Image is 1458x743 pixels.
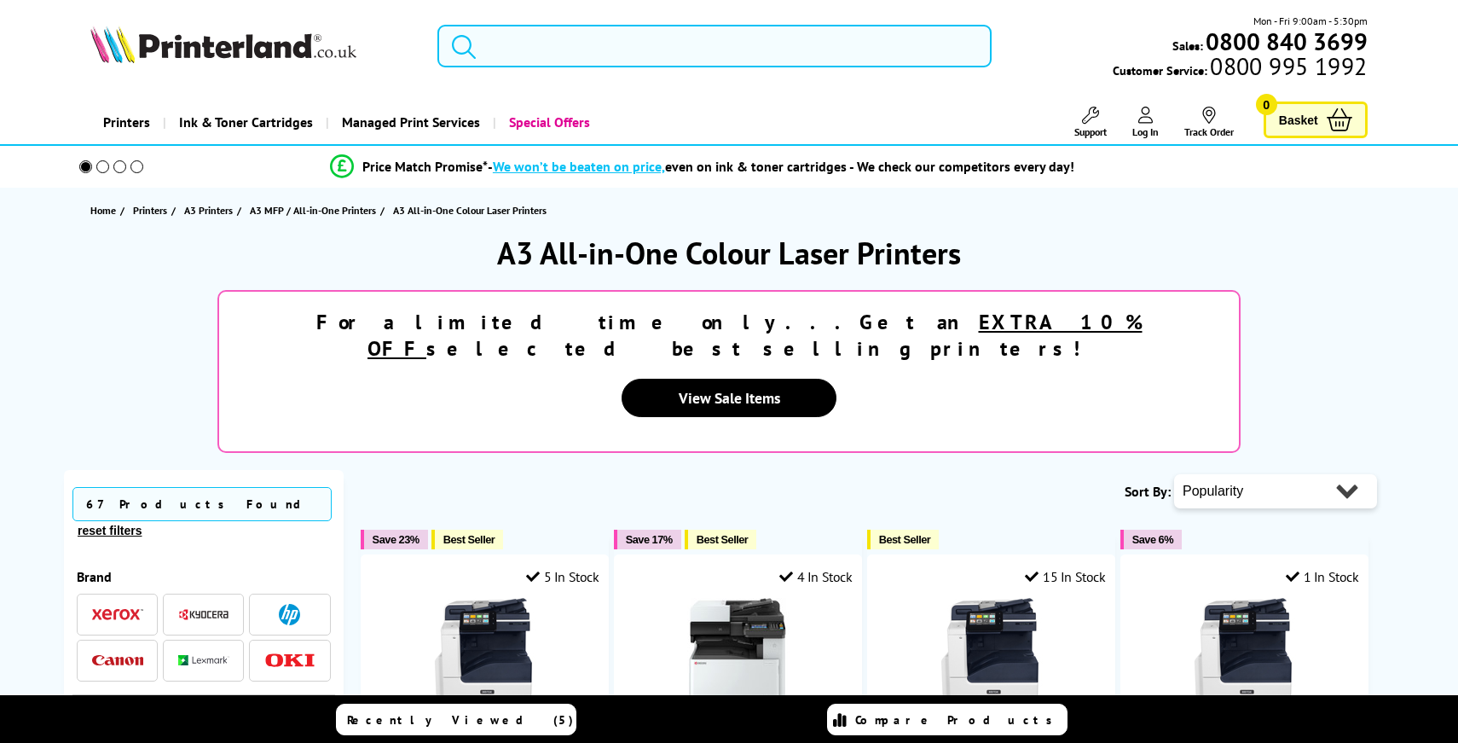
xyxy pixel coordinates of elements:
span: A3 All-in-One Colour Laser Printers [393,204,547,217]
span: Recently Viewed (5) [347,712,574,728]
button: OKI [259,649,321,672]
button: Best Seller [867,530,940,549]
a: Basket 0 [1264,102,1368,138]
div: - even on ink & toner cartridges - We check our competitors every day! [488,158,1074,175]
button: Xerox [87,603,148,626]
a: Managed Print Services [326,101,493,144]
span: Support [1074,125,1107,138]
a: A3 MFP / All-in-One Printers [250,201,380,219]
img: Xerox VersaLink C7120DN (Box Opened) [1180,598,1308,726]
span: Save 17% [626,533,673,546]
span: Sales: [1172,38,1203,54]
strong: For a limited time only...Get an selected best selling printers! [316,309,1143,362]
img: HP [279,604,300,625]
span: Ink & Toner Cartridges [179,101,313,144]
span: Log In [1132,125,1159,138]
a: Home [90,201,120,219]
button: HP [259,603,321,626]
a: Special Offers [493,101,603,144]
div: Brand [77,568,331,585]
button: reset filters [72,523,147,538]
a: Track Order [1184,107,1234,138]
span: Printers [133,201,167,219]
button: Save 17% [614,530,681,549]
img: Printerland Logo [90,26,356,63]
img: Xerox VersaLink C7120 [420,598,548,726]
span: We won’t be beaten on price, [493,158,665,175]
span: 0800 995 1992 [1207,58,1367,74]
span: Best Seller [879,533,931,546]
a: Compare Products [827,704,1067,735]
span: Best Seller [443,533,495,546]
span: A3 MFP / All-in-One Printers [250,201,376,219]
a: Support [1074,107,1107,138]
li: modal_Promise [55,152,1349,182]
div: 5 In Stock [526,568,599,585]
span: Save 23% [373,533,419,546]
h1: A3 All-in-One Colour Laser Printers [64,233,1394,273]
a: Ink & Toner Cartridges [163,101,326,144]
span: Best Seller [697,533,749,546]
div: 1 In Stock [1286,568,1359,585]
span: Mon - Fri 9:00am - 5:30pm [1253,13,1368,29]
a: Printers [90,101,163,144]
u: EXTRA 10% OFF [367,309,1143,362]
a: Recently Viewed (5) [336,704,576,735]
span: A3 Printers [184,201,233,219]
div: 15 In Stock [1025,568,1105,585]
img: Kyocera ECOSYS M8124cidn [674,598,801,726]
span: Customer Service: [1113,58,1367,78]
button: Canon [87,649,148,672]
b: 0800 840 3699 [1206,26,1368,57]
button: Kyocera [173,603,234,626]
a: Printers [133,201,171,219]
a: View Sale Items [622,379,836,417]
button: Lexmark [173,649,234,672]
button: Save 23% [361,530,428,549]
span: 0 [1256,94,1277,115]
a: Log In [1132,107,1159,138]
span: Price Match Promise* [362,158,488,175]
button: Best Seller [431,530,504,549]
span: Basket [1279,108,1318,131]
span: Save 6% [1132,533,1173,546]
img: Lexmark [178,655,229,665]
span: Sort By: [1125,483,1171,500]
a: 0800 840 3699 [1203,33,1368,49]
div: 4 In Stock [779,568,853,585]
a: Printerland Logo [90,26,416,67]
img: Canon [92,655,143,666]
button: Best Seller [685,530,757,549]
img: Xerox [92,608,143,620]
span: Compare Products [855,712,1062,728]
button: Save 6% [1120,530,1182,549]
img: OKI [264,653,315,668]
a: A3 Printers [184,201,237,219]
img: Xerox VersaLink C7130DN [927,598,1055,726]
img: Kyocera [178,608,229,621]
span: 67 Products Found [72,487,332,521]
